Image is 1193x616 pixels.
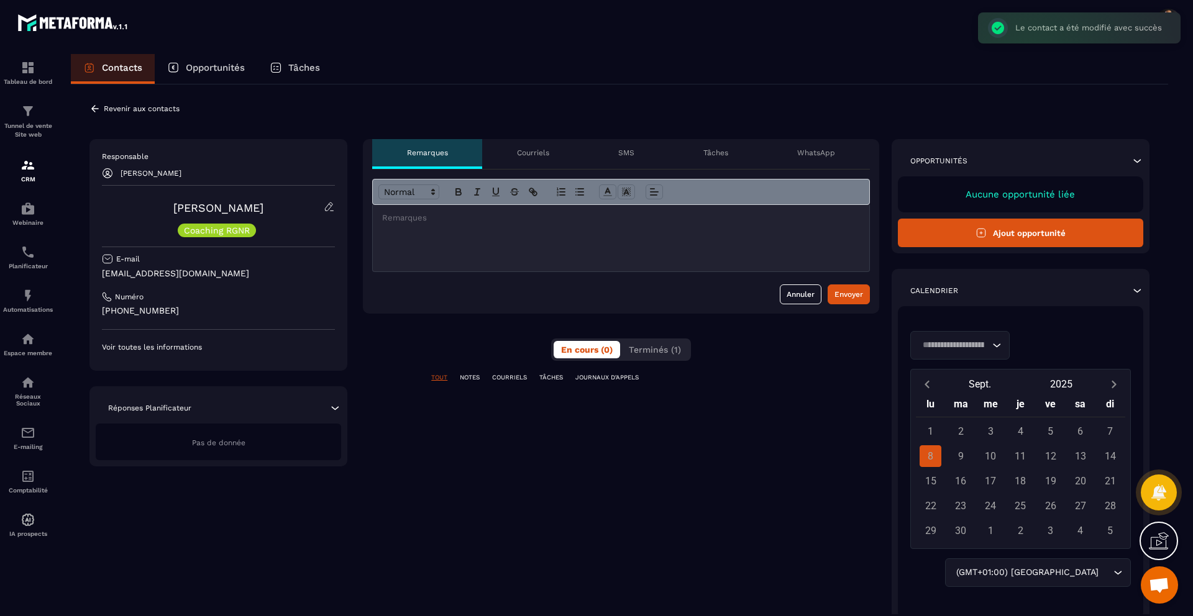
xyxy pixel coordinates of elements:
[1141,566,1178,604] div: Ouvrir le chat
[980,445,1002,467] div: 10
[192,438,245,447] span: Pas de donnée
[945,558,1131,587] div: Search for option
[703,148,728,158] p: Tâches
[1069,420,1091,442] div: 6
[21,245,35,260] img: scheduler
[3,219,53,226] p: Webinaire
[3,322,53,366] a: automationsautomationsEspace membre
[1020,373,1102,395] button: Open years overlay
[460,373,480,382] p: NOTES
[834,288,863,301] div: Envoyer
[1040,495,1061,517] div: 26
[1010,420,1031,442] div: 4
[1035,395,1065,417] div: ve
[953,566,1101,579] span: (GMT+01:00) [GEOGRAPHIC_DATA]
[71,54,155,84] a: Contacts
[257,54,332,84] a: Tâches
[3,279,53,322] a: automationsautomationsAutomatisations
[102,268,335,279] p: [EMAIL_ADDRESS][DOMAIN_NAME]
[920,495,941,517] div: 22
[3,530,53,537] p: IA prospects
[629,345,681,355] span: Terminés (1)
[1040,520,1061,541] div: 3
[910,189,1131,200] p: Aucune opportunité liée
[492,373,527,382] p: COURRIELS
[1010,470,1031,492] div: 18
[1040,445,1061,467] div: 12
[102,152,335,161] p: Responsable
[3,460,53,503] a: accountantaccountantComptabilité
[1010,520,1031,541] div: 2
[916,420,1125,541] div: Calendar days
[102,62,142,73] p: Contacts
[1099,520,1121,541] div: 5
[575,373,639,382] p: JOURNAUX D'APPELS
[173,201,263,214] a: [PERSON_NAME]
[916,395,946,417] div: lu
[950,520,972,541] div: 30
[3,148,53,192] a: formationformationCRM
[1069,445,1091,467] div: 13
[980,420,1002,442] div: 3
[21,158,35,173] img: formation
[1099,420,1121,442] div: 7
[21,288,35,303] img: automations
[950,495,972,517] div: 23
[102,305,335,317] p: [PHONE_NUMBER]
[115,292,144,302] p: Numéro
[3,94,53,148] a: formationformationTunnel de vente Site web
[939,373,1021,395] button: Open months overlay
[1102,376,1125,392] button: Next month
[1005,395,1035,417] div: je
[920,470,941,492] div: 15
[17,11,129,34] img: logo
[21,201,35,216] img: automations
[918,338,989,352] input: Search for option
[102,342,335,352] p: Voir toutes les informations
[21,425,35,440] img: email
[21,512,35,527] img: automations
[920,520,941,541] div: 29
[950,470,972,492] div: 16
[950,445,972,467] div: 9
[3,487,53,494] p: Comptabilité
[1066,395,1095,417] div: sa
[920,420,941,442] div: 1
[21,104,35,119] img: formation
[916,395,1125,541] div: Calendar wrapper
[916,376,939,392] button: Previous month
[797,148,835,158] p: WhatsApp
[1099,445,1121,467] div: 14
[21,375,35,390] img: social-network
[186,62,245,73] p: Opportunités
[920,445,941,467] div: 8
[1099,495,1121,517] div: 28
[3,176,53,183] p: CRM
[431,373,447,382] p: TOUT
[621,341,688,358] button: Terminés (1)
[3,192,53,235] a: automationsautomationsWebinaire
[554,341,620,358] button: En cours (0)
[910,156,967,166] p: Opportunités
[184,226,250,235] p: Coaching RGNR
[21,60,35,75] img: formation
[3,263,53,269] p: Planificateur
[539,373,563,382] p: TÂCHES
[3,78,53,85] p: Tableau de bord
[121,169,181,178] p: [PERSON_NAME]
[1069,520,1091,541] div: 4
[561,345,613,355] span: En cours (0)
[21,332,35,346] img: automations
[3,366,53,416] a: social-networksocial-networkRéseaux Sociaux
[1069,495,1091,517] div: 27
[3,122,53,139] p: Tunnel de vente Site web
[1101,566,1110,579] input: Search for option
[618,148,634,158] p: SMS
[1040,470,1061,492] div: 19
[116,254,140,264] p: E-mail
[104,104,180,113] p: Revenir aux contacts
[3,443,53,450] p: E-mailing
[1099,470,1121,492] div: 21
[828,284,870,304] button: Envoyer
[1010,495,1031,517] div: 25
